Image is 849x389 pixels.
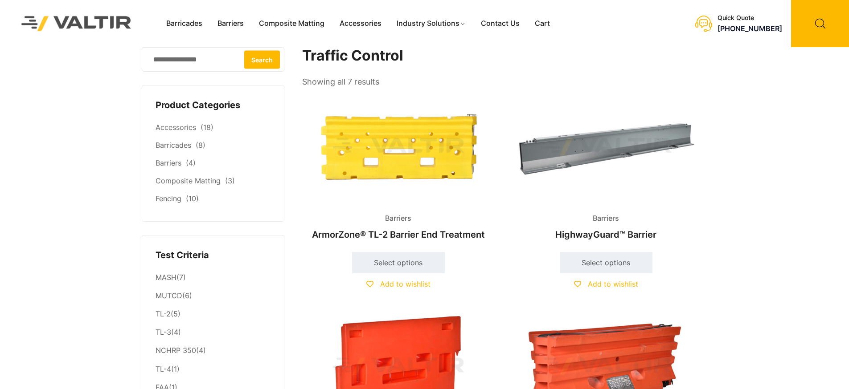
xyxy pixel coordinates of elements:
a: Add to wishlist [574,280,638,288]
h2: HighwayGuard™ Barrier [510,225,702,244]
h4: Test Criteria [156,249,271,262]
a: Fencing [156,194,181,203]
a: Select options for “ArmorZone® TL-2 Barrier End Treatment” [352,252,445,273]
span: (3) [225,176,235,185]
a: Barricades [159,17,210,30]
a: TL-2 [156,309,171,318]
a: TL-4 [156,365,171,373]
li: (7) [156,268,271,287]
li: (6) [156,287,271,305]
a: Accessories [332,17,389,30]
a: Barriers [210,17,251,30]
span: Add to wishlist [588,280,638,288]
a: Accessories [156,123,196,132]
span: (8) [196,141,205,150]
p: Showing all 7 results [302,74,379,89]
span: (18) [201,123,213,132]
button: Search [244,50,280,69]
a: Composite Matting [156,176,221,185]
h2: ArmorZone® TL-2 Barrier End Treatment [302,225,495,244]
li: (1) [156,360,271,378]
a: Cart [527,17,558,30]
span: (10) [186,194,199,203]
img: Valtir Rentals [10,4,143,42]
a: BarriersHighwayGuard™ Barrier [510,89,702,244]
li: (4) [156,324,271,342]
a: [PHONE_NUMBER] [718,24,782,33]
h4: Product Categories [156,99,271,112]
a: Barricades [156,141,191,150]
li: (4) [156,342,271,360]
a: Industry Solutions [389,17,473,30]
a: Composite Matting [251,17,332,30]
span: Barriers [586,212,626,225]
a: Barriers [156,158,181,167]
h1: Traffic Control [302,47,703,65]
a: MASH [156,273,176,282]
a: Select options for “HighwayGuard™ Barrier” [560,252,652,273]
a: Add to wishlist [366,280,431,288]
a: Contact Us [473,17,527,30]
span: Barriers [378,212,418,225]
a: NCHRP 350 [156,346,196,355]
a: TL-3 [156,328,171,336]
a: BarriersArmorZone® TL-2 Barrier End Treatment [302,89,495,244]
span: Add to wishlist [380,280,431,288]
span: (4) [186,158,196,167]
div: Quick Quote [718,14,782,22]
a: MUTCD [156,291,182,300]
li: (5) [156,305,271,324]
